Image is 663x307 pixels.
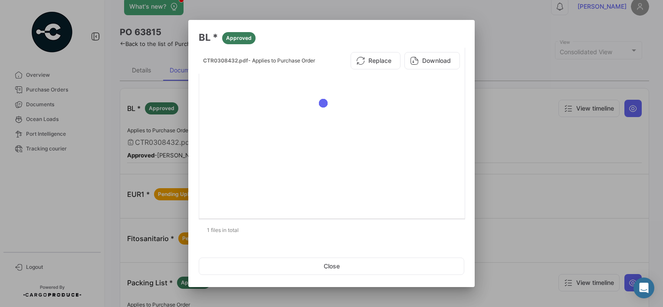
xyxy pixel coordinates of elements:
[351,52,400,69] button: Replace
[248,57,315,64] span: - Applies to Purchase Order
[633,278,654,298] div: Abrir Intercom Messenger
[199,258,464,275] button: Close
[203,57,248,64] span: CTR0308432.pdf
[199,219,464,241] div: 1 files in total
[404,52,460,69] button: Download
[226,34,252,42] span: Approved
